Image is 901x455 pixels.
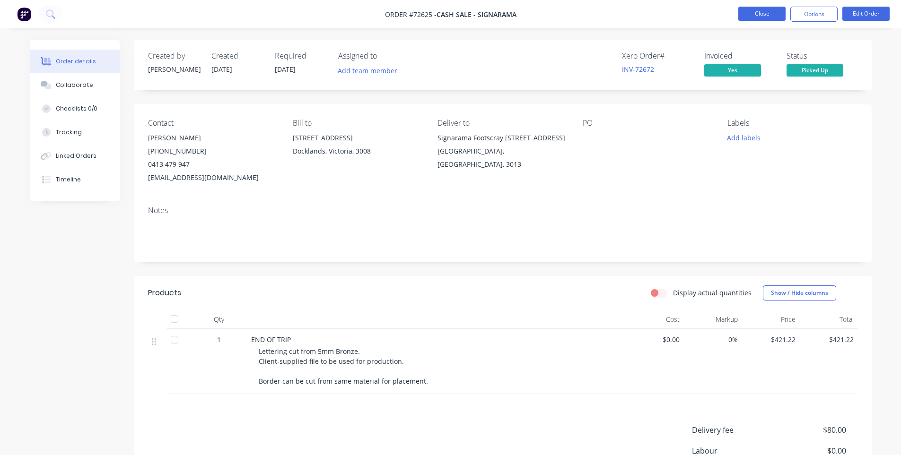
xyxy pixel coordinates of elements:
[217,335,221,344] span: 1
[275,52,327,60] div: Required
[742,310,800,329] div: Price
[630,335,680,344] span: $0.00
[338,64,402,77] button: Add team member
[776,424,846,436] span: $80.00
[763,285,836,300] button: Show / Hide columns
[683,310,742,329] div: Markup
[148,131,278,145] div: [PERSON_NAME]
[687,335,738,344] span: 0%
[722,131,766,144] button: Add labels
[259,347,428,386] span: Lettering cut from 5mm Bronze. Client-supplied file to be used for production. Border can be cut ...
[803,335,854,344] span: $421.22
[437,131,567,171] div: Signarama Footscray [STREET_ADDRESS][GEOGRAPHIC_DATA], [GEOGRAPHIC_DATA], 3013
[148,119,278,128] div: Contact
[692,424,776,436] span: Delivery fee
[56,81,93,89] div: Collaborate
[30,120,120,144] button: Tracking
[293,131,422,162] div: [STREET_ADDRESS]Docklands, Victoria, 3008
[437,145,567,171] div: [GEOGRAPHIC_DATA], [GEOGRAPHIC_DATA], 3013
[799,310,857,329] div: Total
[437,131,567,145] div: Signarama Footscray [STREET_ADDRESS]
[842,7,890,21] button: Edit Order
[148,131,278,184] div: [PERSON_NAME][PHONE_NUMBER]0413 479 947[EMAIL_ADDRESS][DOMAIN_NAME]
[332,64,402,77] button: Add team member
[622,52,693,60] div: Xero Order #
[148,52,200,60] div: Created by
[30,144,120,168] button: Linked Orders
[704,64,761,76] span: Yes
[787,64,843,78] button: Picked Up
[30,97,120,120] button: Checklists 0/0
[437,10,516,19] span: Cash Sale - Signarama
[148,64,200,74] div: [PERSON_NAME]
[56,57,96,66] div: Order details
[191,310,247,329] div: Qty
[148,206,857,215] div: Notes
[30,168,120,191] button: Timeline
[211,52,263,60] div: Created
[787,64,843,76] span: Picked Up
[275,65,296,74] span: [DATE]
[251,335,291,344] span: END OF TRIP
[293,145,422,158] div: Docklands, Victoria, 3008
[211,65,232,74] span: [DATE]
[148,145,278,158] div: [PHONE_NUMBER]
[30,50,120,73] button: Order details
[673,288,752,298] label: Display actual quantities
[622,65,654,74] a: INV-72672
[583,119,712,128] div: PO
[704,52,775,60] div: Invoiced
[745,335,796,344] span: $421.22
[293,131,422,145] div: [STREET_ADDRESS]
[437,119,567,128] div: Deliver to
[56,128,82,137] div: Tracking
[790,7,838,22] button: Options
[293,119,422,128] div: Bill to
[738,7,786,21] button: Close
[626,310,684,329] div: Cost
[56,104,97,113] div: Checklists 0/0
[30,73,120,97] button: Collaborate
[385,10,437,19] span: Order #72625 -
[148,158,278,171] div: 0413 479 947
[787,52,857,60] div: Status
[148,287,181,299] div: Products
[338,52,433,60] div: Assigned to
[727,119,857,128] div: Labels
[56,152,96,160] div: Linked Orders
[148,171,278,184] div: [EMAIL_ADDRESS][DOMAIN_NAME]
[56,175,81,184] div: Timeline
[17,7,31,21] img: Factory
